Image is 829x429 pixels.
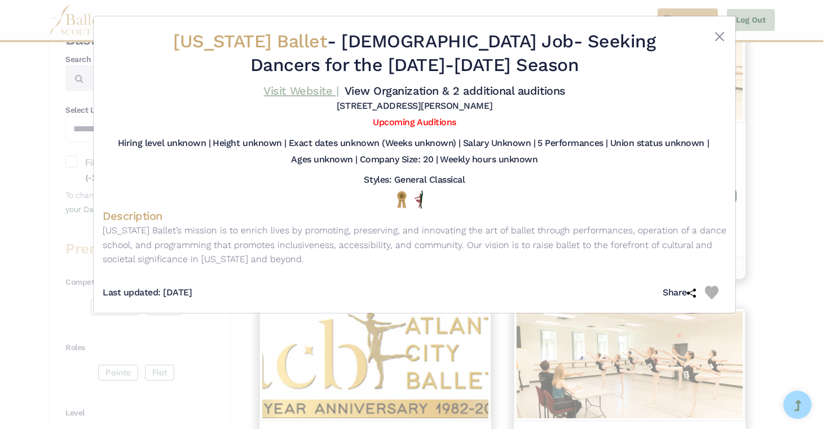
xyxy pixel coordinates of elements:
h5: Company Size: 20 | [360,154,438,166]
h2: - - Seeking Dancers for the [DATE]-[DATE] Season [155,30,674,77]
h5: Salary Unknown | [463,138,535,149]
img: Heart [705,286,718,299]
h5: Ages unknown | [291,154,357,166]
span: [US_STATE] Ballet [173,30,327,52]
h5: Union status unknown | [610,138,709,149]
h5: Weekly hours unknown [440,154,537,166]
h5: Share [663,287,705,299]
h5: [STREET_ADDRESS][PERSON_NAME] [337,100,492,112]
img: All [414,191,423,209]
button: Close [713,30,726,43]
span: [DEMOGRAPHIC_DATA] Job [341,30,573,52]
a: View Organization & 2 additional auditions [345,84,566,98]
img: National [395,191,409,208]
h5: Exact dates unknown (Weeks unknown) | [289,138,461,149]
p: [US_STATE] Ballet’s mission is to enrich lives by promoting, preserving, and innovating the art o... [103,223,726,267]
h5: Height unknown | [213,138,286,149]
h5: Styles: General Classical [364,174,465,186]
h5: Hiring level unknown | [118,138,210,149]
a: Visit Website | [263,84,338,98]
h5: Last updated: [DATE] [103,287,192,299]
a: Upcoming Auditions [373,117,456,127]
h5: 5 Performances | [537,138,607,149]
h4: Description [103,209,726,223]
